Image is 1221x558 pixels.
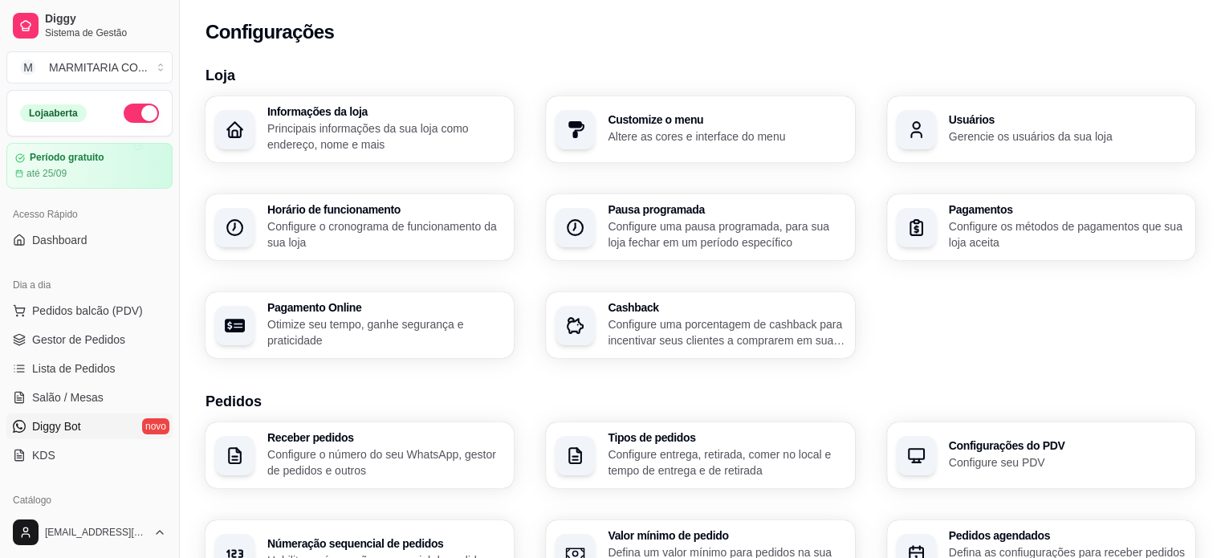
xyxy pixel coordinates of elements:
p: Otimize seu tempo, ganhe segurança e praticidade [267,316,504,348]
h3: Horário de funcionamento [267,204,504,215]
a: KDS [6,442,173,468]
h3: Pedidos agendados [949,530,1186,541]
a: Salão / Mesas [6,385,173,410]
button: Alterar Status [124,104,159,123]
p: Configure uma porcentagem de cashback para incentivar seus clientes a comprarem em sua loja [608,316,845,348]
div: Catálogo [6,487,173,513]
span: KDS [32,447,55,463]
h3: Customize o menu [608,114,845,125]
a: Gestor de Pedidos [6,327,173,352]
h3: Configurações do PDV [949,440,1186,451]
h3: Valor mínimo de pedido [608,530,845,541]
button: Pagamento OnlineOtimize seu tempo, ganhe segurança e praticidade [206,292,514,358]
span: Diggy [45,12,166,26]
a: Período gratuitoaté 25/09 [6,143,173,189]
h3: Pagamento Online [267,302,504,313]
p: Configure o cronograma de funcionamento da sua loja [267,218,504,250]
button: PagamentosConfigure os métodos de pagamentos que sua loja aceita [887,194,1195,260]
span: [EMAIL_ADDRESS][DOMAIN_NAME] [45,526,147,539]
button: Tipos de pedidosConfigure entrega, retirada, comer no local e tempo de entrega e de retirada [546,422,854,488]
h3: Pagamentos [949,204,1186,215]
button: CashbackConfigure uma porcentagem de cashback para incentivar seus clientes a comprarem em sua loja [546,292,854,358]
span: Sistema de Gestão [45,26,166,39]
span: Salão / Mesas [32,389,104,405]
button: Configurações do PDVConfigure seu PDV [887,422,1195,488]
article: até 25/09 [26,167,67,180]
h3: Cashback [608,302,845,313]
p: Altere as cores e interface do menu [608,128,845,145]
h3: Tipos de pedidos [608,432,845,443]
h3: Informações da loja [267,106,504,117]
button: [EMAIL_ADDRESS][DOMAIN_NAME] [6,513,173,552]
button: Pedidos balcão (PDV) [6,298,173,324]
div: Acesso Rápido [6,202,173,227]
button: Select a team [6,51,173,83]
h3: Loja [206,64,1195,87]
span: Diggy Bot [32,418,81,434]
span: Dashboard [32,232,88,248]
a: DiggySistema de Gestão [6,6,173,45]
h3: Usuários [949,114,1186,125]
button: Customize o menuAltere as cores e interface do menu [546,96,854,162]
button: UsuáriosGerencie os usuários da sua loja [887,96,1195,162]
p: Configure entrega, retirada, comer no local e tempo de entrega e de retirada [608,446,845,479]
h3: Pausa programada [608,204,845,215]
span: Pedidos balcão (PDV) [32,303,143,319]
p: Configure o número do seu WhatsApp, gestor de pedidos e outros [267,446,504,479]
a: Dashboard [6,227,173,253]
p: Configure uma pausa programada, para sua loja fechar em um período específico [608,218,845,250]
div: MARMITARIA CO ... [49,59,148,75]
span: Gestor de Pedidos [32,332,125,348]
p: Principais informações da sua loja como endereço, nome e mais [267,120,504,153]
button: Receber pedidosConfigure o número do seu WhatsApp, gestor de pedidos e outros [206,422,514,488]
p: Configure seu PDV [949,454,1186,470]
span: Lista de Pedidos [32,360,116,377]
button: Pausa programadaConfigure uma pausa programada, para sua loja fechar em um período específico [546,194,854,260]
h3: Pedidos [206,390,1195,413]
article: Período gratuito [30,152,104,164]
button: Informações da lojaPrincipais informações da sua loja como endereço, nome e mais [206,96,514,162]
div: Loja aberta [20,104,87,122]
div: Dia a dia [6,272,173,298]
a: Lista de Pedidos [6,356,173,381]
button: Horário de funcionamentoConfigure o cronograma de funcionamento da sua loja [206,194,514,260]
a: Diggy Botnovo [6,413,173,439]
span: M [20,59,36,75]
h2: Configurações [206,19,334,45]
h3: Númeração sequencial de pedidos [267,538,504,549]
p: Gerencie os usuários da sua loja [949,128,1186,145]
h3: Receber pedidos [267,432,504,443]
p: Configure os métodos de pagamentos que sua loja aceita [949,218,1186,250]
